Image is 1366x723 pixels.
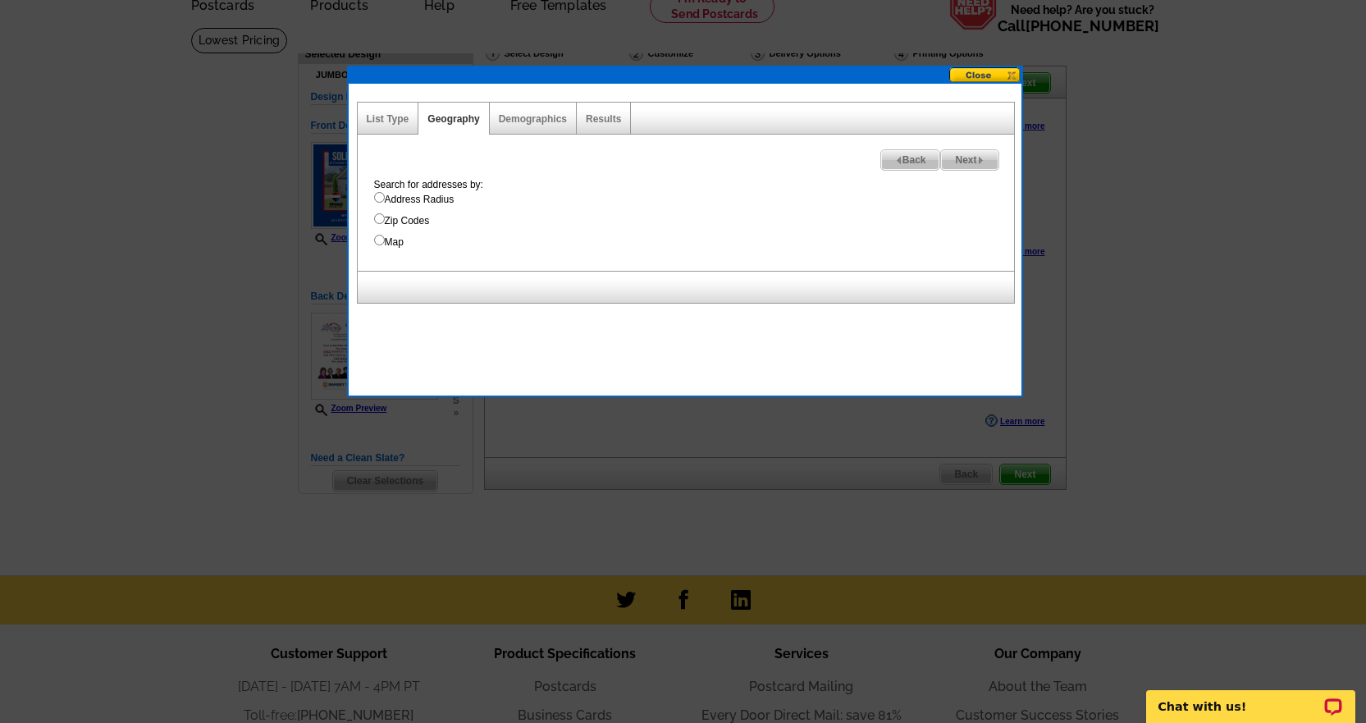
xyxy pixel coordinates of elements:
img: button-prev-arrow-gray.png [895,157,902,164]
a: Back [880,149,941,171]
div: Search for addresses by: [366,177,1014,249]
a: List Type [367,113,409,125]
input: Map [374,235,385,245]
label: Map [374,235,1014,249]
label: Address Radius [374,192,1014,207]
img: button-next-arrow-gray.png [977,157,985,164]
label: Zip Codes [374,213,1014,228]
span: Next [941,150,998,170]
iframe: LiveChat chat widget [1135,671,1366,723]
input: Address Radius [374,192,385,203]
a: Geography [427,113,479,125]
a: Next [940,149,998,171]
input: Zip Codes [374,213,385,224]
span: Back [881,150,940,170]
a: Results [586,113,621,125]
a: Demographics [499,113,567,125]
